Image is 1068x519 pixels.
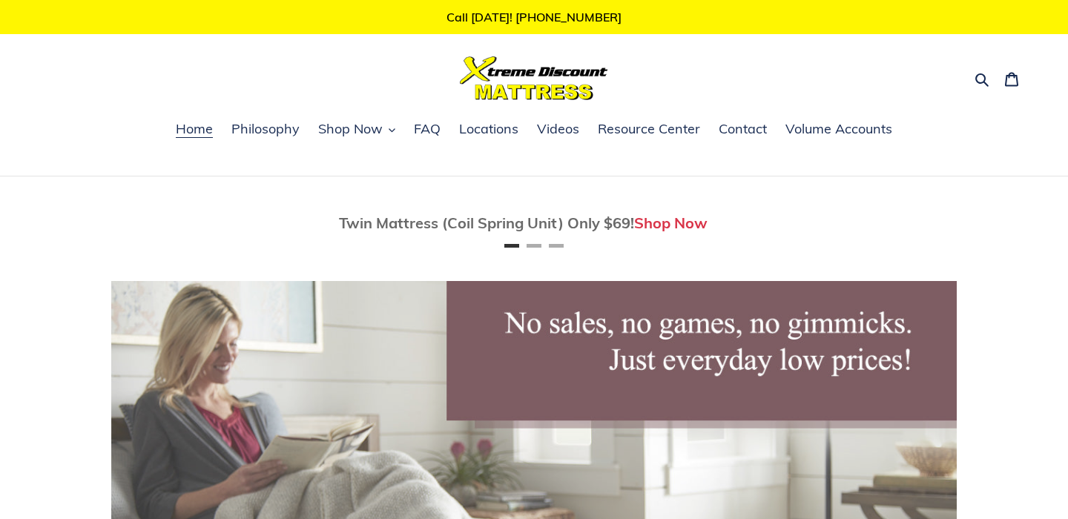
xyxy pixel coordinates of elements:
[168,119,220,141] a: Home
[537,120,579,138] span: Videos
[459,120,518,138] span: Locations
[452,119,526,141] a: Locations
[460,56,608,100] img: Xtreme Discount Mattress
[311,119,403,141] button: Shop Now
[634,214,708,232] a: Shop Now
[590,119,708,141] a: Resource Center
[224,119,307,141] a: Philosophy
[549,244,564,248] button: Page 3
[406,119,448,141] a: FAQ
[504,244,519,248] button: Page 1
[414,120,441,138] span: FAQ
[527,244,541,248] button: Page 2
[176,120,213,138] span: Home
[778,119,900,141] a: Volume Accounts
[530,119,587,141] a: Videos
[231,120,300,138] span: Philosophy
[339,214,634,232] span: Twin Mattress (Coil Spring Unit) Only $69!
[711,119,774,141] a: Contact
[785,120,892,138] span: Volume Accounts
[719,120,767,138] span: Contact
[318,120,383,138] span: Shop Now
[598,120,700,138] span: Resource Center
